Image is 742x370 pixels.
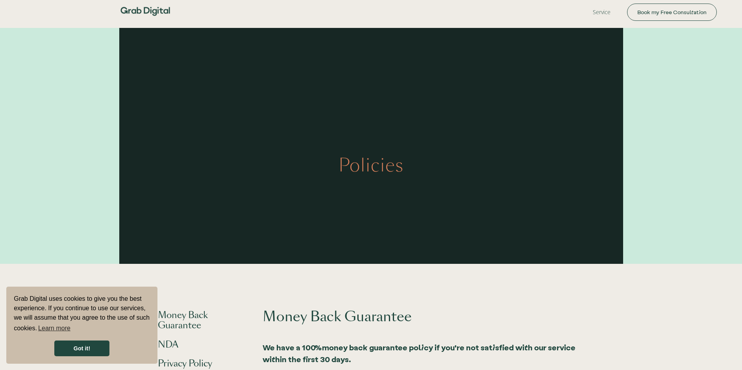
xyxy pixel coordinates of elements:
[158,357,212,370] a: Privacy Policy
[627,4,717,21] a: Book my Free Consultation
[37,322,72,334] a: learn more about cookies
[158,339,179,351] a: NDA
[158,309,208,331] a: Money Back Guarantee
[54,341,109,356] a: dismiss cookie message
[6,287,157,364] div: cookieconsent
[14,294,150,334] span: Grab Digital uses cookies to give you the best experience. If you continue to use our services, w...
[580,0,623,24] a: Service
[263,342,575,364] strong: We have a 100% money back guarantee policy if you're not satisfied with our service within the fi...
[339,155,404,176] h1: Policies
[263,308,584,326] h3: Money Back Guarantee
